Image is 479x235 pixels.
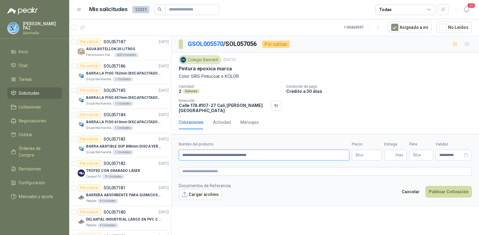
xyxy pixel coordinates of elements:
div: Por cotizar [78,63,101,70]
label: Nombre del producto [179,142,349,147]
div: 600 Unidades [114,53,139,57]
p: / SOL057056 [188,39,257,49]
div: 1 Unidades [113,126,133,130]
button: 20 [461,4,472,15]
p: Grupo Normandía [86,126,111,130]
span: Manuales y ayuda [19,193,53,200]
a: Cotizar [7,129,62,140]
p: [DATE] [159,185,169,191]
span: Cotizar [19,131,32,138]
a: Manuales y ayuda [7,191,62,202]
a: Por cotizarSOL057183[DATE] Company LogoBARRA ABATIBLE SUP 800mm DISCA VERT SOCOGrupo Normandía1 U... [69,133,171,157]
div: Por cotizar [78,111,101,118]
p: Documentos de Referencia [179,182,231,189]
p: $0,00 [352,150,382,160]
div: 1 Unidades [113,150,133,155]
p: [PERSON_NAME] PAZ [23,22,62,30]
p: Grupo Normandía [86,150,111,155]
div: 1 - 50 de 9597 [344,23,383,32]
a: Por cotizarSOL057182[DATE] Company LogoTROFEO CON GRABADO LÁSERCaracol TV15 Unidades [69,157,171,182]
div: Todas [379,6,392,13]
p: SOL057186 [104,64,125,68]
h1: Mis solicitudes [89,5,128,14]
span: Negociaciones [19,117,46,124]
p: Dirección [179,99,269,103]
p: SOL057185 [104,88,125,93]
img: Company Logo [78,218,85,225]
div: Por cotizar [78,209,101,216]
p: Grupo Normandía [86,101,111,106]
a: Licitaciones [7,101,62,113]
p: [DATE] [159,209,169,215]
p: [DATE] [224,57,236,63]
span: Licitaciones [19,104,41,110]
a: Negociaciones [7,115,62,127]
span: search [158,7,162,11]
img: Company Logo [78,169,85,177]
div: 4 Unidades [97,223,118,228]
a: Tareas [7,74,62,85]
p: Patojito [86,223,96,228]
p: DELANTAL INDUSTRIAL LARGO EN PVC COLOR AMARILLO [86,217,161,222]
span: 20 [467,3,475,8]
span: Días [396,150,403,160]
p: BARRA LA PISO 457mm DISCAPACITADOS SOCO [86,95,161,101]
img: Company Logo [78,145,85,152]
p: [DATE] [159,39,169,45]
a: Por cotizarSOL057184[DATE] Company LogoBARRA LA PISO 610mm DISCAPACITADOS SOCOGrupo Normandía1 Un... [69,109,171,133]
span: Remisiones [19,166,41,172]
p: Patojito [86,199,96,203]
img: Company Logo [8,23,19,34]
p: AGUA BOTELLON 20 LITROS [86,46,135,52]
img: Logo peakr [7,7,38,14]
label: Flete [409,142,433,147]
span: Chat [19,62,28,69]
a: Por cotizarSOL057181[DATE] Company LogoBARRERA ABSORBENTE PARA QUIMICOS (DERRAME DE HIPOCLORITO)P... [69,182,171,206]
span: $ [413,153,415,157]
p: BARRA LA PISO 610mm DISCAPACITADOS SOCO [86,119,161,125]
div: 1 Unidades [113,77,133,82]
span: Tareas [19,76,32,83]
a: Configuración [7,177,62,188]
a: Por cotizarSOL057185[DATE] Company LogoBARRA LA PISO 457mm DISCAPACITADOS SOCOGrupo Normandía1 Un... [69,84,171,109]
img: Company Logo [180,56,187,63]
p: Caracol TV [86,174,101,179]
p: $ 0,00 [409,150,433,160]
span: Solicitudes [19,90,39,96]
div: Actividad [213,119,231,126]
p: [DATE] [159,63,169,69]
a: GSOL005570 [188,40,223,47]
p: BARRA LA PISO 762mm DISCAPACITADOS SOCO [86,71,161,76]
a: Remisiones [7,163,62,175]
p: Grupo Normandía [86,77,111,82]
p: Sumivalle [23,31,62,35]
p: Color GRIS Pintucoat o KOLOR [179,73,472,80]
a: Órdenes de Compra [7,143,62,161]
div: 4 Unidades [97,199,118,203]
a: Por cotizarSOL057180[DATE] Company LogoDELANTAL INDUSTRIAL LARGO EN PVC COLOR AMARILLOPatojito4 U... [69,206,171,230]
div: Mensajes [240,119,259,126]
div: Cotizaciones [179,119,203,126]
span: Órdenes de Compra [19,145,56,158]
p: Calle 17A #107-27 Cali , [PERSON_NAME][GEOGRAPHIC_DATA] [179,103,269,113]
div: Por cotizar [262,41,290,48]
div: Por cotizar [78,184,101,191]
label: Entrega [384,142,407,147]
label: Validez [436,142,472,147]
img: Company Logo [78,48,85,55]
button: Asignado a mi [388,22,431,33]
div: Por cotizar [78,160,101,167]
span: ,00 [417,154,421,157]
span: Inicio [19,48,28,55]
img: Company Logo [78,121,85,128]
p: Condición de pago [286,84,477,89]
a: Chat [7,60,62,71]
p: [DATE] [159,112,169,118]
span: 0 [358,153,363,157]
p: TROFEO CON GRABADO LÁSER [86,168,140,174]
button: No Leídos [436,22,472,33]
p: SOL057181 [104,186,125,190]
p: Fleischmann Foods S.A. [86,53,113,57]
a: Por cotizarSOL057186[DATE] Company LogoBARRA LA PISO 762mm DISCAPACITADOS SOCOGrupo Normandía1 Un... [69,60,171,84]
p: [DATE] [159,136,169,142]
